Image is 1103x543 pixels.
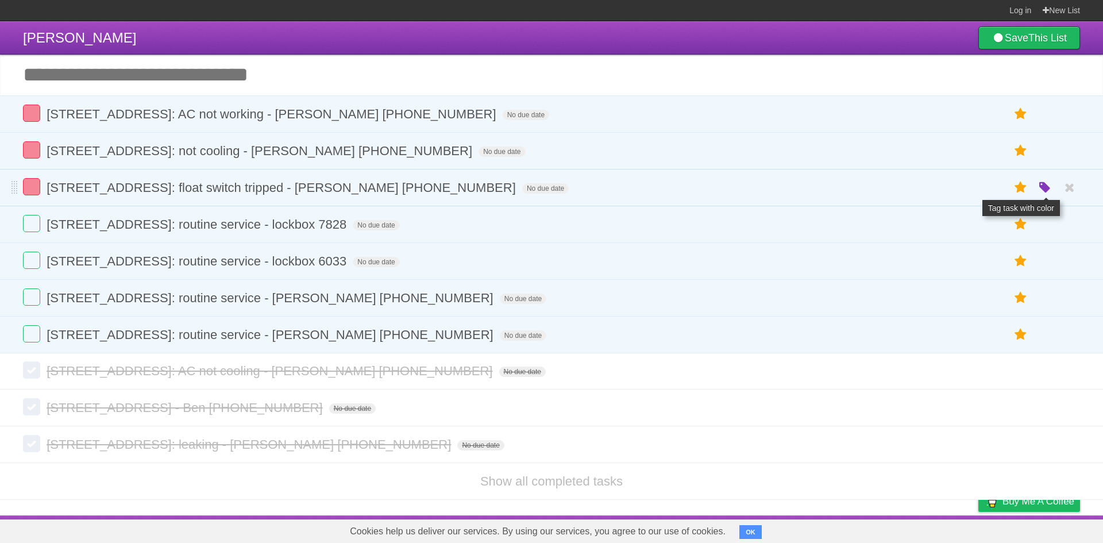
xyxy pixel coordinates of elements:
b: This List [1028,32,1067,44]
img: Buy me a coffee [984,491,1000,511]
label: Star task [1010,325,1032,344]
label: Done [23,435,40,452]
span: No due date [353,257,399,267]
span: [STREET_ADDRESS]: AC not working - [PERSON_NAME] [PHONE_NUMBER] [47,107,499,121]
label: Done [23,252,40,269]
button: OK [739,525,762,539]
label: Star task [1010,141,1032,160]
a: SaveThis List [978,26,1080,49]
span: [PERSON_NAME] [23,30,136,45]
label: Star task [1010,215,1032,234]
span: [STREET_ADDRESS]: routine service - [PERSON_NAME] [PHONE_NUMBER] [47,291,496,305]
a: Developers [863,518,910,540]
a: Show all completed tasks [480,474,623,488]
span: No due date [479,147,525,157]
label: Done [23,105,40,122]
span: Buy me a coffee [1002,491,1074,511]
label: Done [23,178,40,195]
label: Star task [1010,178,1032,197]
label: Done [23,141,40,159]
label: Done [23,361,40,379]
span: Cookies help us deliver our services. By using our services, you agree to our use of cookies. [338,520,737,543]
span: No due date [500,330,546,341]
span: [STREET_ADDRESS]: leaking - [PERSON_NAME] [PHONE_NUMBER] [47,437,454,452]
label: Done [23,288,40,306]
a: Suggest a feature [1008,518,1080,540]
span: No due date [500,294,546,304]
span: [STREET_ADDRESS]: not cooling - [PERSON_NAME] [PHONE_NUMBER] [47,144,475,158]
span: No due date [457,440,504,450]
a: Terms [924,518,950,540]
a: Buy me a coffee [978,491,1080,512]
label: Star task [1010,105,1032,124]
span: [STREET_ADDRESS]: AC not cooling - [PERSON_NAME] [PHONE_NUMBER] [47,364,495,378]
label: Done [23,215,40,232]
a: About [826,518,850,540]
label: Star task [1010,252,1032,271]
label: Done [23,325,40,342]
span: [STREET_ADDRESS]: routine service - lockbox 7828 [47,217,349,232]
span: [STREET_ADDRESS]: routine service - lockbox 6033 [47,254,349,268]
span: [STREET_ADDRESS]: float switch tripped - [PERSON_NAME] [PHONE_NUMBER] [47,180,519,195]
label: Star task [1010,288,1032,307]
span: No due date [353,220,399,230]
label: Done [23,398,40,415]
span: No due date [499,367,546,377]
span: [STREET_ADDRESS]: routine service - [PERSON_NAME] [PHONE_NUMBER] [47,328,496,342]
span: No due date [503,110,549,120]
span: No due date [329,403,376,414]
a: Privacy [963,518,993,540]
span: [STREET_ADDRESS] - Ben [PHONE_NUMBER] [47,400,325,415]
span: No due date [522,183,569,194]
